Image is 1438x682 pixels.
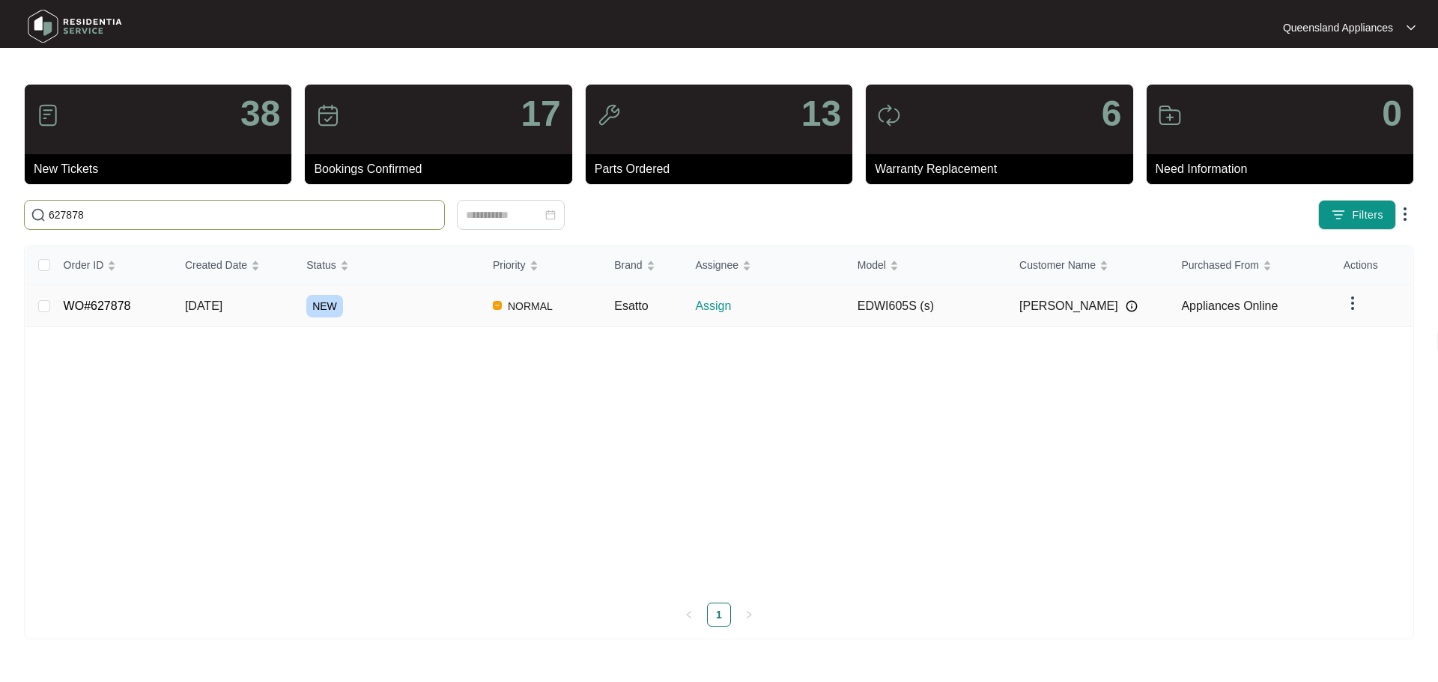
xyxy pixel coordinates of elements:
img: icon [1158,103,1182,127]
span: Purchased From [1181,257,1258,273]
th: Actions [1332,246,1413,285]
span: [DATE] [185,299,222,312]
th: Priority [481,246,602,285]
a: WO#627878 [64,299,131,312]
img: Vercel Logo [493,301,502,310]
p: Parts Ordered [595,160,852,178]
span: left [685,610,694,619]
input: Search by Order Id, Assignee Name, Customer Name, Brand and Model [49,207,438,223]
img: icon [36,103,60,127]
th: Purchased From [1169,246,1331,285]
p: Assign [695,297,845,315]
li: Previous Page [677,603,701,627]
td: EDWI605S (s) [846,285,1007,327]
span: NORMAL [502,297,559,315]
th: Brand [602,246,683,285]
button: right [737,603,761,627]
span: Brand [614,257,642,273]
p: Bookings Confirmed [314,160,571,178]
span: Status [306,257,336,273]
p: 38 [240,96,280,132]
li: Next Page [737,603,761,627]
span: NEW [306,295,343,317]
img: search-icon [31,207,46,222]
th: Created Date [173,246,294,285]
p: Queensland Appliances [1283,20,1393,35]
a: 1 [708,603,730,626]
th: Customer Name [1007,246,1169,285]
p: 13 [801,96,841,132]
span: Assignee [695,257,738,273]
img: residentia service logo [22,4,127,49]
img: dropdown arrow [1407,24,1416,31]
li: 1 [707,603,731,627]
img: filter icon [1331,207,1346,222]
p: New Tickets [34,160,291,178]
span: Model [858,257,886,273]
span: Filters [1352,207,1383,223]
span: [PERSON_NAME] [1019,297,1118,315]
p: 17 [521,96,560,132]
p: Need Information [1156,160,1413,178]
button: left [677,603,701,627]
p: Warranty Replacement [875,160,1132,178]
th: Status [294,246,481,285]
button: filter iconFilters [1318,200,1396,230]
span: right [744,610,753,619]
span: Appliances Online [1181,299,1278,312]
span: Order ID [64,257,104,273]
img: icon [597,103,621,127]
img: Info icon [1126,300,1138,312]
th: Model [846,246,1007,285]
img: icon [316,103,340,127]
img: dropdown arrow [1344,294,1362,312]
img: icon [877,103,901,127]
th: Assignee [683,246,845,285]
p: 6 [1102,96,1122,132]
span: Created Date [185,257,247,273]
p: 0 [1382,96,1402,132]
span: Priority [493,257,526,273]
img: dropdown arrow [1396,205,1414,223]
span: Customer Name [1019,257,1096,273]
span: Esatto [614,299,648,312]
th: Order ID [52,246,173,285]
